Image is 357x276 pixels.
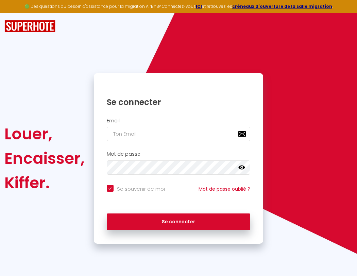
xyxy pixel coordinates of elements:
[4,146,85,171] div: Encaisser,
[4,122,85,146] div: Louer,
[4,171,85,195] div: Kiffer.
[196,3,202,9] a: ICI
[199,186,250,192] a: Mot de passe oublié ?
[107,127,251,141] input: Ton Email
[4,20,55,33] img: SuperHote logo
[107,151,251,157] h2: Mot de passe
[107,213,251,230] button: Se connecter
[107,97,251,107] h1: Se connecter
[107,118,251,124] h2: Email
[232,3,332,9] a: créneaux d'ouverture de la salle migration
